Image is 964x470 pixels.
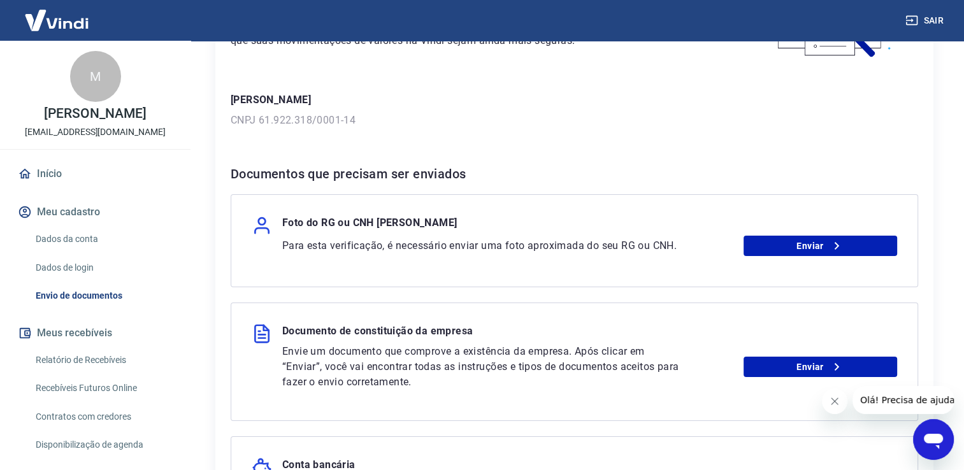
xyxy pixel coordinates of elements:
[744,236,897,256] a: Enviar
[31,255,175,281] a: Dados de login
[282,215,457,236] p: Foto do RG ou CNH [PERSON_NAME]
[822,388,847,414] iframe: Fechar mensagem
[31,432,175,458] a: Disponibilização de agenda
[231,164,918,184] h6: Documentos que precisam ser enviados
[15,160,175,188] a: Início
[231,113,918,128] p: CNPJ 61.922.318/0001-14
[8,9,107,19] span: Olá! Precisa de ajuda?
[31,404,175,430] a: Contratos com credores
[31,347,175,373] a: Relatório de Recebíveis
[252,324,272,344] img: file.3f2e98d22047474d3a157069828955b5.svg
[44,107,146,120] p: [PERSON_NAME]
[282,344,682,390] p: Envie um documento que comprove a existência da empresa. Após clicar em “Enviar”, você vai encont...
[31,226,175,252] a: Dados da conta
[31,375,175,401] a: Recebíveis Futuros Online
[31,283,175,309] a: Envio de documentos
[15,1,98,39] img: Vindi
[231,92,918,108] p: [PERSON_NAME]
[744,357,897,377] a: Enviar
[282,324,473,344] p: Documento de constituição da empresa
[903,9,949,32] button: Sair
[282,238,682,253] p: Para esta verificação, é necessário enviar uma foto aproximada do seu RG ou CNH.
[25,125,166,139] p: [EMAIL_ADDRESS][DOMAIN_NAME]
[852,386,954,414] iframe: Mensagem da empresa
[252,215,272,236] img: user.af206f65c40a7206969b71a29f56cfb7.svg
[15,198,175,226] button: Meu cadastro
[15,319,175,347] button: Meus recebíveis
[913,419,954,460] iframe: Botão para abrir a janela de mensagens
[70,51,121,102] div: M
